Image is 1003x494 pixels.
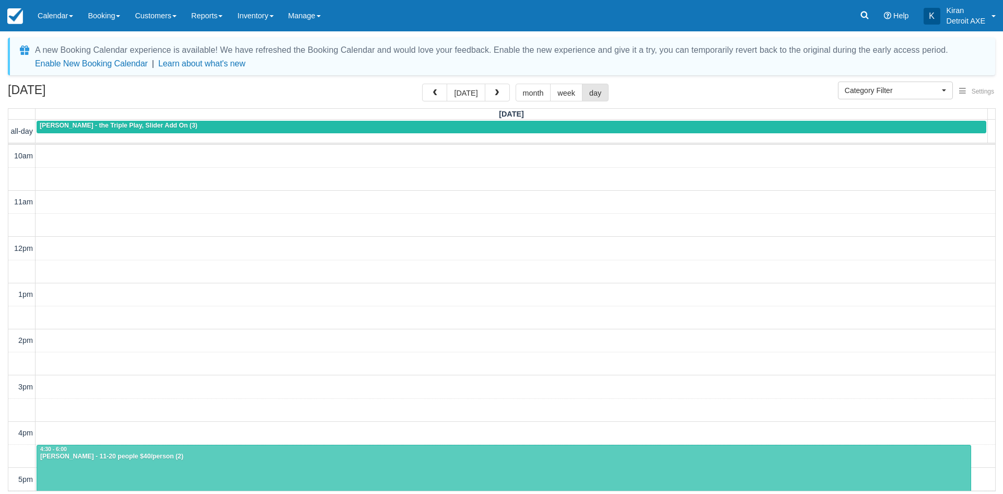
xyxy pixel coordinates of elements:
span: | [152,59,154,68]
span: 5pm [18,475,33,484]
span: 10am [14,152,33,160]
span: Settings [972,88,994,95]
span: 2pm [18,336,33,344]
button: Category Filter [838,82,953,99]
i: Help [884,12,891,19]
div: K [924,8,940,25]
span: 12pm [14,244,33,252]
button: [DATE] [447,84,485,101]
img: checkfront-main-nav-mini-logo.png [7,8,23,24]
div: [PERSON_NAME] - 11-20 people $40/person (2) [40,453,968,461]
span: [DATE] [499,110,524,118]
button: Settings [953,84,1000,99]
p: Detroit AXE [947,16,985,26]
a: Learn about what's new [158,59,246,68]
span: Help [893,12,909,20]
span: 3pm [18,383,33,391]
span: 4pm [18,429,33,437]
p: Kiran [947,5,985,16]
span: 4:30 - 6:00 [40,446,67,452]
span: 1pm [18,290,33,298]
button: week [550,84,582,101]
button: day [582,84,609,101]
span: [PERSON_NAME] - the Triple Play, Slider Add On (3) [40,122,197,129]
button: Enable New Booking Calendar [35,59,148,69]
a: [PERSON_NAME] - the Triple Play, Slider Add On (3) [37,121,986,133]
button: month [516,84,551,101]
span: 11am [14,198,33,206]
h2: [DATE] [8,84,140,103]
span: Category Filter [845,85,939,96]
div: A new Booking Calendar experience is available! We have refreshed the Booking Calendar and would ... [35,44,948,56]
